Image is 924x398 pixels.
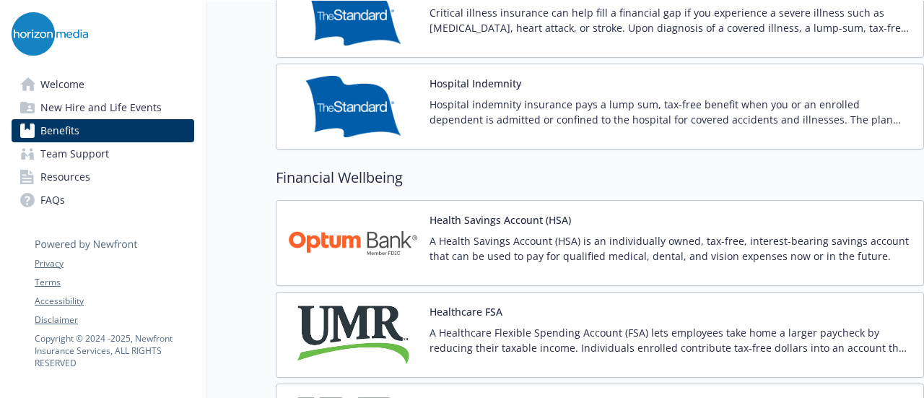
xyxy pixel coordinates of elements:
p: Copyright © 2024 - 2025 , Newfront Insurance Services, ALL RIGHTS RESERVED [35,332,193,369]
button: Healthcare FSA [430,304,502,319]
img: Standard Insurance Company carrier logo [288,76,418,137]
a: Team Support [12,142,194,165]
p: A Health Savings Account (HSA) is an individually owned, tax-free, interest-bearing savings accou... [430,233,912,264]
img: UMR carrier logo [288,304,418,365]
a: Terms [35,276,193,289]
img: Optum Bank carrier logo [288,212,418,274]
span: Resources [40,165,90,189]
p: Hospital indemnity insurance pays a lump sum, tax-free benefit when you or an enrolled dependent ... [430,97,912,127]
a: Privacy [35,257,193,270]
h2: Financial Wellbeing [276,167,924,189]
button: Health Savings Account (HSA) [430,212,571,228]
a: Disclaimer [35,313,193,326]
span: FAQs [40,189,65,212]
p: A Healthcare Flexible Spending Account (FSA) lets employees take home a larger paycheck by reduci... [430,325,912,355]
span: New Hire and Life Events [40,96,162,119]
span: Benefits [40,119,79,142]
span: Team Support [40,142,109,165]
a: FAQs [12,189,194,212]
button: Hospital Indemnity [430,76,521,91]
a: Welcome [12,73,194,96]
span: Welcome [40,73,84,96]
p: Critical illness insurance can help fill a financial gap if you experience a severe illness such ... [430,5,912,35]
a: Accessibility [35,295,193,308]
a: Benefits [12,119,194,142]
a: New Hire and Life Events [12,96,194,119]
a: Resources [12,165,194,189]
